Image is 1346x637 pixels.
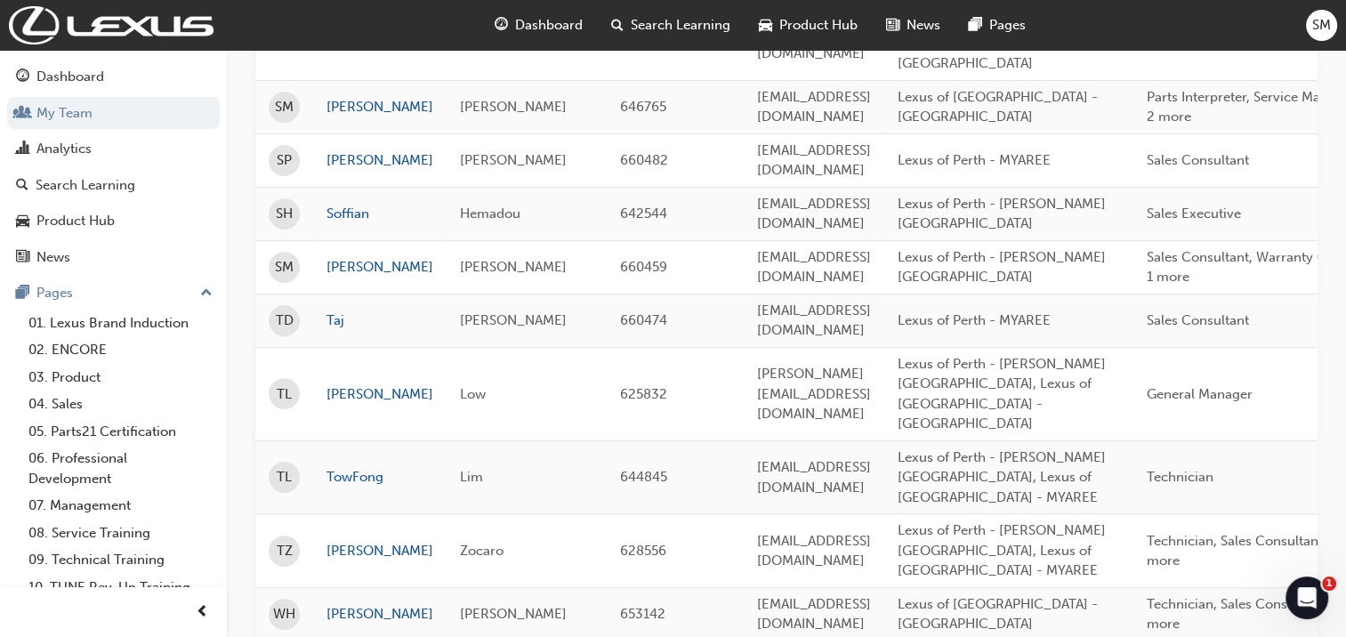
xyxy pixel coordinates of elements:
span: SM [275,257,294,278]
a: Product Hub [7,205,220,238]
iframe: Intercom live chat [1286,577,1328,619]
span: General Manager [1147,386,1253,402]
span: TZ [277,541,293,561]
span: WH [273,604,295,625]
a: 02. ENCORE [21,336,220,364]
span: 1 [1322,577,1336,591]
span: SP [277,150,292,171]
span: TL [277,467,292,488]
span: prev-icon [196,601,209,624]
div: News [36,247,70,268]
a: [PERSON_NAME] [326,541,433,561]
a: My Team [7,97,220,130]
span: Lexus of Perth - MYAREE [898,152,1051,168]
div: Search Learning [36,175,135,196]
a: 01. Lexus Brand Induction [21,310,220,337]
span: Lexus of [GEOGRAPHIC_DATA] - [GEOGRAPHIC_DATA] [898,596,1098,633]
span: Low [460,386,486,402]
span: TD [276,310,294,331]
span: car-icon [759,14,772,36]
a: 04. Sales [21,391,220,418]
span: [PERSON_NAME] [460,606,567,622]
a: pages-iconPages [955,7,1040,44]
span: 660459 [620,259,667,275]
a: news-iconNews [872,7,955,44]
button: DashboardMy TeamAnalyticsSearch LearningProduct HubNews [7,57,220,277]
span: [EMAIL_ADDRESS][DOMAIN_NAME] [757,89,871,125]
span: search-icon [611,14,624,36]
span: Sales Consultant [1147,312,1249,328]
span: chart-icon [16,141,29,157]
div: Product Hub [36,211,115,231]
span: [EMAIL_ADDRESS][DOMAIN_NAME] [757,459,871,496]
span: [EMAIL_ADDRESS][DOMAIN_NAME] [757,142,871,179]
span: Lexus of Perth - MYAREE [898,312,1051,328]
span: Lexus of Perth - [PERSON_NAME][GEOGRAPHIC_DATA] [898,196,1106,232]
a: 08. Service Training [21,520,220,547]
span: 625832 [620,386,667,402]
span: Zocaro [460,543,504,559]
span: news-icon [16,250,29,266]
span: guage-icon [495,14,508,36]
span: 644845 [620,469,667,485]
a: 05. Parts21 Certification [21,418,220,446]
button: Pages [7,277,220,310]
a: [PERSON_NAME] [326,604,433,625]
a: 07. Management [21,492,220,520]
a: News [7,241,220,274]
span: Pages [989,15,1026,36]
span: [EMAIL_ADDRESS][DOMAIN_NAME] [757,249,871,286]
div: Pages [36,283,73,303]
span: Lexus of Perth - [PERSON_NAME][GEOGRAPHIC_DATA], Lexus of [GEOGRAPHIC_DATA] - [GEOGRAPHIC_DATA] [898,356,1106,432]
a: [PERSON_NAME] [326,257,433,278]
div: Analytics [36,139,92,159]
span: Product Hub [779,15,858,36]
span: SH [276,204,293,224]
span: news-icon [886,14,899,36]
a: 03. Product [21,364,220,391]
span: Lim [460,469,483,485]
a: 06. Professional Development [21,445,220,492]
a: 10. TUNE Rev-Up Training [21,574,220,601]
span: Lexus of Perth - [PERSON_NAME][GEOGRAPHIC_DATA] [898,249,1106,286]
span: [PERSON_NAME] [460,312,567,328]
span: Dashboard [515,15,583,36]
span: Sales Consultant [1147,152,1249,168]
span: Technician [1147,469,1213,485]
span: [EMAIL_ADDRESS][DOMAIN_NAME] [757,196,871,232]
a: Taj [326,310,433,331]
span: SM [275,97,294,117]
span: Lexus of [GEOGRAPHIC_DATA] - [GEOGRAPHIC_DATA] [898,89,1098,125]
span: Lexus of Perth - [PERSON_NAME][GEOGRAPHIC_DATA], Lexus of [GEOGRAPHIC_DATA] - MYAREE [898,522,1106,578]
span: [EMAIL_ADDRESS][DOMAIN_NAME] [757,533,871,569]
span: [PERSON_NAME] [460,259,567,275]
a: search-iconSearch Learning [597,7,745,44]
span: 642544 [620,206,667,222]
a: [PERSON_NAME] [326,97,433,117]
span: pages-icon [16,286,29,302]
span: 660482 [620,152,668,168]
span: [PERSON_NAME] [460,99,567,115]
span: 628556 [620,543,666,559]
a: [PERSON_NAME] [326,150,433,171]
span: Technician, Sales Consultant + 1 more [1147,533,1345,569]
a: TowFong [326,467,433,488]
span: SM [1312,15,1331,36]
a: Analytics [7,133,220,165]
span: guage-icon [16,69,29,85]
a: Dashboard [7,60,220,93]
a: Trak [9,6,214,44]
span: TL [277,384,292,405]
span: [PERSON_NAME][EMAIL_ADDRESS][DOMAIN_NAME] [757,366,871,422]
span: Search Learning [631,15,730,36]
span: [EMAIL_ADDRESS][DOMAIN_NAME] [757,596,871,633]
span: car-icon [16,214,29,230]
span: [EMAIL_ADDRESS][DOMAIN_NAME] [757,302,871,339]
a: car-iconProduct Hub [745,7,872,44]
a: guage-iconDashboard [480,7,597,44]
span: 660474 [620,312,667,328]
span: Lexus of Perth - [PERSON_NAME][GEOGRAPHIC_DATA], Lexus of [GEOGRAPHIC_DATA] - MYAREE [898,449,1106,505]
a: [PERSON_NAME] [326,384,433,405]
span: 646765 [620,99,666,115]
